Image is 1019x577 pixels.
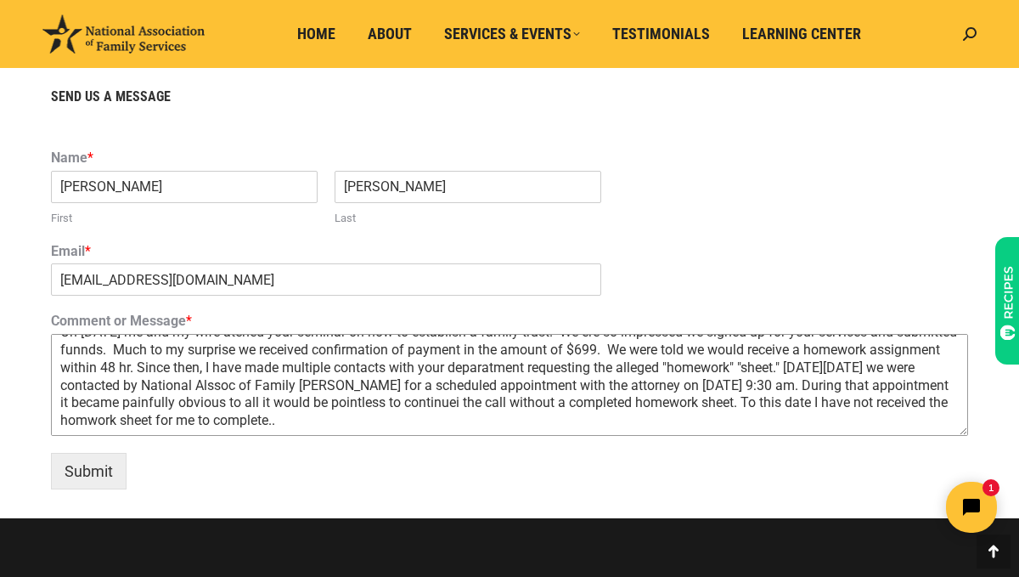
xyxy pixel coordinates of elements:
[612,25,710,43] span: Testimonials
[742,25,861,43] span: Learning Center
[515,93,644,111] span: Customer Service
[730,18,873,50] a: Learning Center
[51,150,968,167] label: Name
[285,18,347,50] a: Home
[51,453,127,489] button: Submit
[51,212,318,226] label: First
[504,86,656,118] a: Customer Service
[368,25,412,43] span: About
[600,18,722,50] a: Testimonials
[51,243,968,261] label: Email
[297,25,335,43] span: Home
[51,313,968,331] label: Comment or Message
[444,25,580,43] span: Services & Events
[335,212,601,226] label: Last
[719,467,1011,547] iframe: Tidio Chat
[51,90,968,104] h5: SEND US A MESSAGE
[42,14,205,53] img: National Association of Family Services
[356,18,424,50] a: About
